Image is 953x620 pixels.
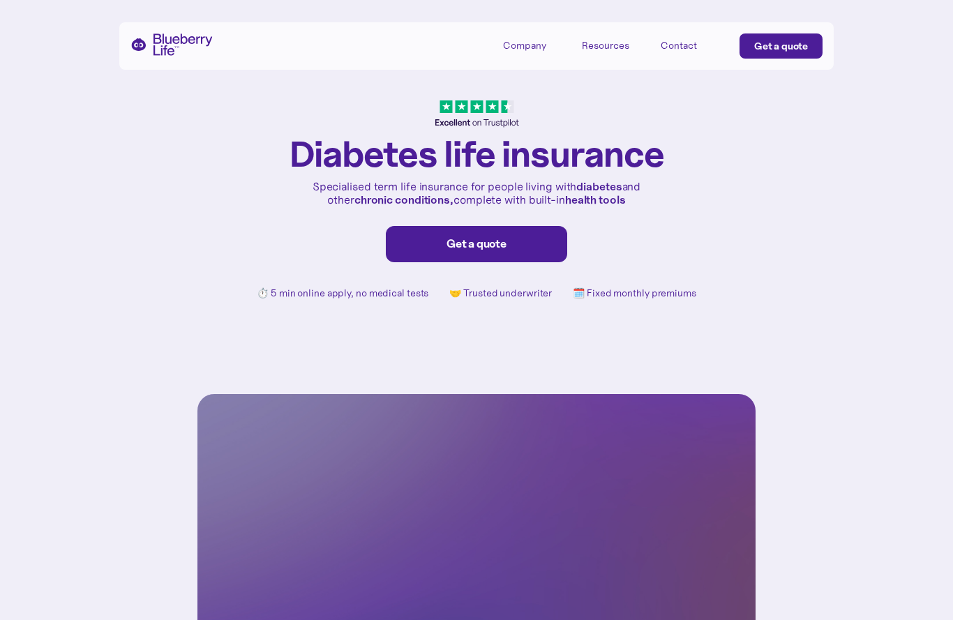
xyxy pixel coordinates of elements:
[576,179,622,193] strong: diabetes
[565,192,626,206] strong: health tools
[449,287,552,299] p: 🤝 Trusted underwriter
[661,33,723,56] a: Contact
[386,226,567,262] a: Get a quote
[503,40,546,52] div: Company
[573,287,696,299] p: 🗓️ Fixed monthly premiums
[503,33,566,56] div: Company
[290,135,664,173] h1: Diabetes life insurance
[309,180,644,206] p: Specialised term life insurance for people living with and other complete with built-in
[740,33,823,59] a: Get a quote
[582,40,629,52] div: Resources
[400,237,553,251] div: Get a quote
[354,192,453,206] strong: chronic conditions,
[582,33,645,56] div: Resources
[257,287,428,299] p: ⏱️ 5 min online apply, no medical tests
[661,40,697,52] div: Contact
[754,39,808,53] div: Get a quote
[130,33,213,56] a: home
